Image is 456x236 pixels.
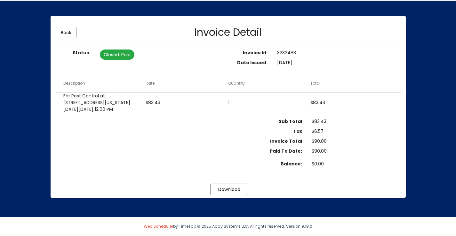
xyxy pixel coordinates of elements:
button: Change sorting for netAmount [310,80,320,86]
span: 1 [228,99,229,106]
strong: Sub Total [279,118,302,125]
button: Change sorting for description [63,80,85,86]
strong: Paid To Date: [270,148,302,154]
span: Back [61,29,71,36]
span: $83.43 [146,99,160,106]
strong: Date Issued: [237,59,268,66]
dd: $90.00 [307,148,401,155]
button: Change sorting for rate [146,80,155,86]
mat-chip: Closed [100,49,134,60]
button: Go Back [56,27,76,38]
div: by TimeTap © 2025 Addy Systems LLC. All rights reserved. Version 9.18.0 [46,217,411,236]
strong: Status: [73,49,90,56]
h2: Invoice Detail [195,27,261,37]
strong: Invoice Id: [243,49,268,56]
button: Change sorting for quantity [228,80,245,86]
dd: $6.57 [307,128,401,135]
span: For Pest Control at [STREET_ADDRESS][US_STATE] [DATE][DATE] 12:00 PM [63,93,146,113]
span: : Paid [119,51,131,58]
strong: Invoice Total [270,138,302,144]
strong: Balance: [281,161,302,167]
a: Web Scheduler [144,224,173,229]
dd: [DATE] [272,59,405,67]
dd: $0.00 [307,161,401,168]
button: Print Invoice [210,184,248,195]
dd: $83.43 [307,118,401,126]
span: $83.43 [310,99,325,106]
dd: $90.00 [307,138,401,145]
span: 3232483 [277,49,296,56]
strong: Tax [293,128,302,134]
span: Download [218,186,240,193]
